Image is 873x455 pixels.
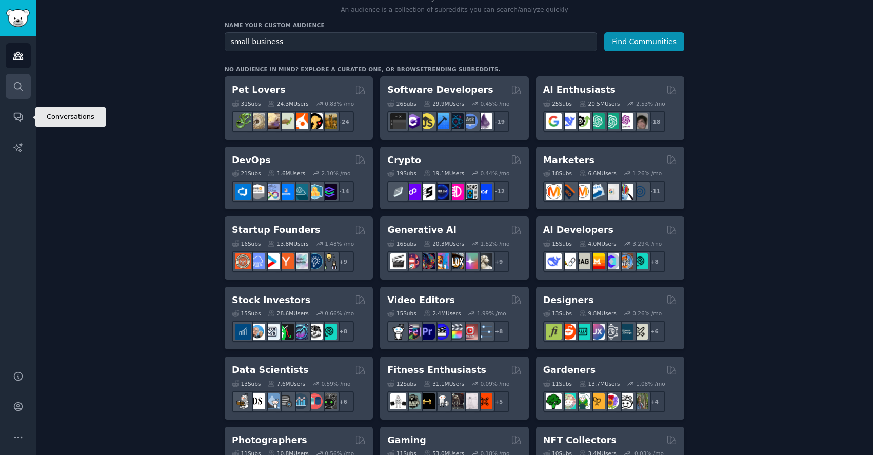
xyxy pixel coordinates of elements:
img: startup [264,253,280,269]
div: + 9 [332,251,354,272]
img: vegetablegardening [546,393,562,409]
img: workout [419,393,435,409]
div: 7.6M Users [268,380,305,387]
img: DevOpsLinks [278,184,294,200]
img: csharp [405,113,421,129]
img: learndesign [618,324,633,340]
img: AWS_Certified_Experts [249,184,265,200]
div: 0.44 % /mo [481,170,510,177]
img: AskMarketing [574,184,590,200]
img: swingtrading [307,324,323,340]
img: OpenAIDev [618,113,633,129]
h2: AI Developers [543,224,613,236]
div: 0.59 % /mo [322,380,351,387]
img: elixir [477,113,492,129]
div: 16 Sub s [387,240,416,247]
div: 24.3M Users [268,100,308,107]
h2: Crypto [387,154,421,167]
img: Emailmarketing [589,184,605,200]
div: 15 Sub s [543,240,572,247]
img: software [390,113,406,129]
img: GYM [390,393,406,409]
img: sdforall [433,253,449,269]
img: LangChain [560,253,576,269]
div: 2.53 % /mo [636,100,665,107]
h2: Software Developers [387,84,493,96]
img: postproduction [477,324,492,340]
div: 1.08 % /mo [636,380,665,387]
h2: Fitness Enthusiasts [387,364,486,377]
img: indiehackers [292,253,308,269]
img: PetAdvice [307,113,323,129]
img: flowers [603,393,619,409]
img: dividends [235,324,251,340]
div: 25 Sub s [543,100,572,107]
img: Docker_DevOps [264,184,280,200]
img: GardeningUK [589,393,605,409]
div: 19.1M Users [424,170,464,177]
div: 9.8M Users [579,310,617,317]
img: ArtificalIntelligence [632,113,648,129]
h2: AI Enthusiasts [543,84,616,96]
img: Forex [264,324,280,340]
img: UXDesign [589,324,605,340]
div: + 8 [644,251,665,272]
div: 0.09 % /mo [481,380,510,387]
img: typography [546,324,562,340]
div: 15 Sub s [232,310,261,317]
img: technicalanalysis [321,324,337,340]
div: + 8 [332,321,354,342]
img: datasets [307,393,323,409]
img: UI_Design [574,324,590,340]
div: 4.0M Users [579,240,617,247]
div: 28.6M Users [268,310,308,317]
img: fitness30plus [448,393,464,409]
img: logodesign [560,324,576,340]
div: 1.48 % /mo [325,240,354,247]
div: 6.6M Users [579,170,617,177]
div: 15 Sub s [387,310,416,317]
img: Youtubevideo [462,324,478,340]
h2: Video Editors [387,294,455,307]
div: 31.1M Users [424,380,464,387]
div: + 19 [488,111,509,132]
div: 18 Sub s [543,170,572,177]
div: 2.4M Users [424,310,461,317]
p: An audience is a collection of subreddits you can search/analyze quickly [225,6,684,15]
img: bigseo [560,184,576,200]
img: googleads [603,184,619,200]
div: + 14 [332,181,354,202]
img: GoogleGeminiAI [546,113,562,129]
div: 1.52 % /mo [481,240,510,247]
img: Trading [278,324,294,340]
div: 31 Sub s [232,100,261,107]
img: ethfinance [390,184,406,200]
div: + 18 [644,111,665,132]
img: DeepSeek [560,113,576,129]
img: datascience [249,393,265,409]
img: AskComputerScience [462,113,478,129]
div: 20.3M Users [424,240,464,247]
img: EntrepreneurRideAlong [235,253,251,269]
img: GummySearch logo [6,9,30,27]
div: 0.83 % /mo [325,100,354,107]
button: Find Communities [604,32,684,51]
img: ethstaker [419,184,435,200]
img: GardenersWorld [632,393,648,409]
h2: Stock Investors [232,294,310,307]
img: ycombinator [278,253,294,269]
div: + 5 [488,391,509,412]
img: AItoolsCatalog [574,113,590,129]
img: aivideo [390,253,406,269]
img: data [321,393,337,409]
img: chatgpt_prompts_ [603,113,619,129]
img: physicaltherapy [462,393,478,409]
img: dataengineering [278,393,294,409]
div: 26 Sub s [387,100,416,107]
img: 0xPolygon [405,184,421,200]
img: dalle2 [405,253,421,269]
img: content_marketing [546,184,562,200]
img: dogbreed [321,113,337,129]
img: ballpython [249,113,265,129]
img: Entrepreneurship [307,253,323,269]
